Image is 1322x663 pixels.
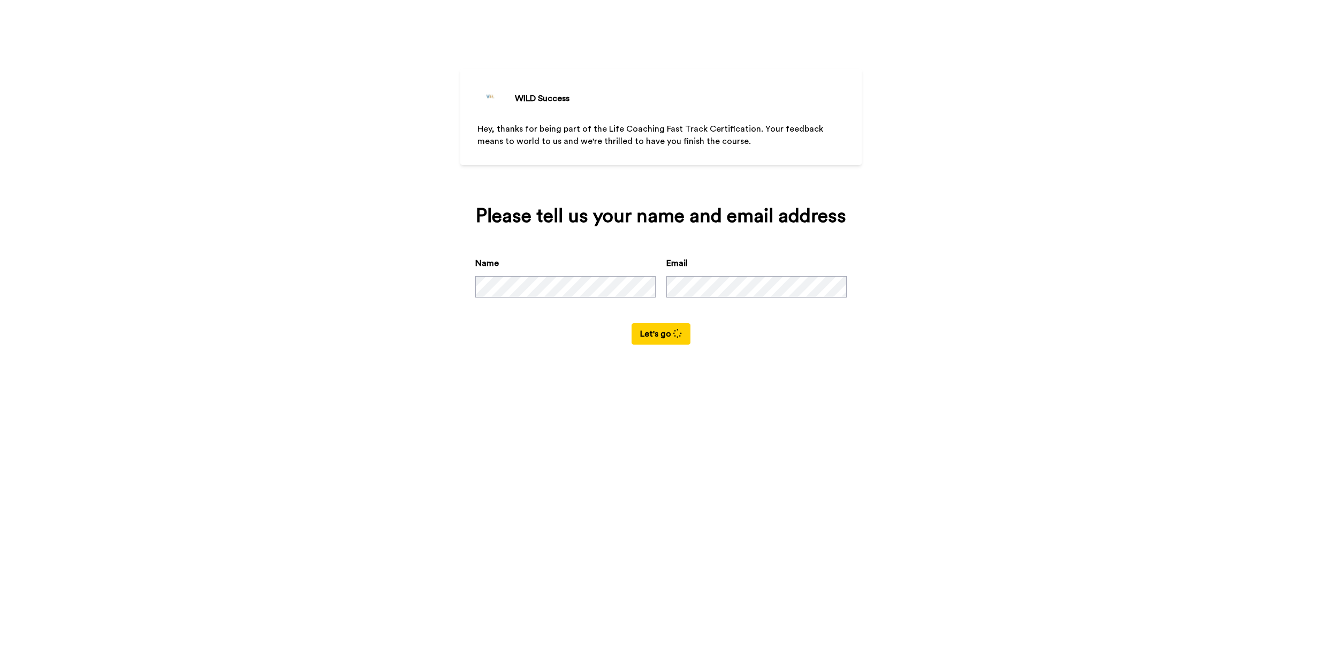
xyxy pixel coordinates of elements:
button: Let's go [632,323,690,345]
label: Email [666,257,688,270]
span: Hey, thanks for being part of the Life Coaching Fast Track Certification. Your feedback means to ... [477,125,825,146]
div: WILD Success [515,92,569,105]
label: Name [475,257,499,270]
div: Please tell us your name and email address [475,205,847,227]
